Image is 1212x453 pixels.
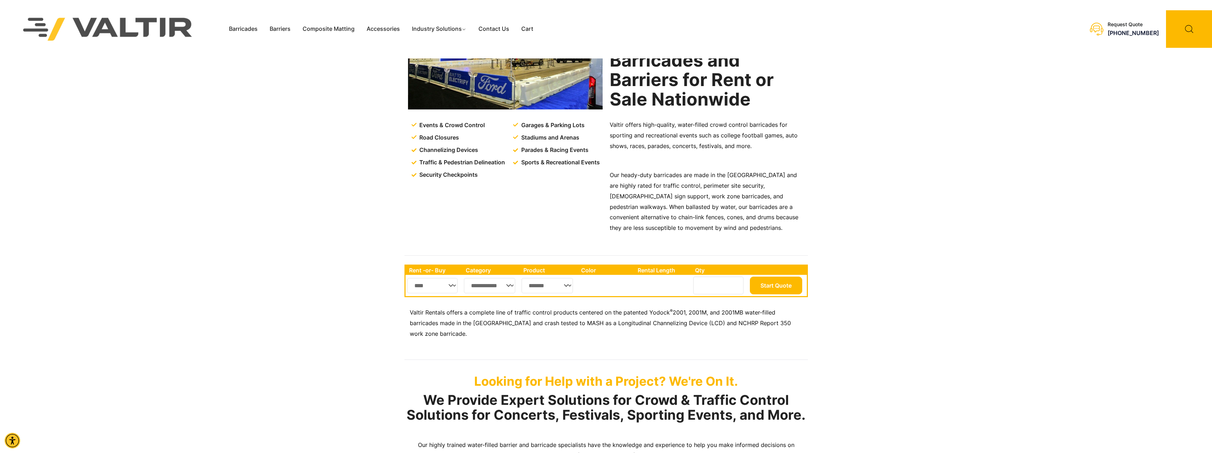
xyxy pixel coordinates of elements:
[404,374,808,389] p: Looking for Help with a Project? We're On It.
[519,145,588,155] span: Parades & Racing Events
[223,24,264,34] a: Barricades
[264,24,297,34] a: Barriers
[610,12,804,109] h2: Largest Fleet of Event and Crowd Control Barricades and Barriers for Rent or Sale Nationwide
[418,132,459,143] span: Road Closures
[406,24,473,34] a: Industry Solutions
[418,145,478,155] span: Channelizing Devices
[693,277,743,294] input: Number
[670,308,673,313] sup: ®
[407,278,458,293] select: Single select
[410,309,670,316] span: Valtir Rentals offers a complete line of traffic control products centered on the patented Yodock
[406,266,462,275] th: Rent -or- Buy
[418,157,505,168] span: Traffic & Pedestrian Delineation
[297,24,361,34] a: Composite Matting
[464,278,516,293] select: Single select
[578,266,634,275] th: Color
[610,120,804,152] p: Valtir offers high-quality, water-filled crowd control barricades for sporting and recreational e...
[404,393,808,423] h2: We Provide Expert Solutions for Crowd & Traffic Control Solutions for Concerts, Festivals, Sporti...
[410,309,791,337] span: 2001, 2001M, and 2001MB water-filled barricades made in the [GEOGRAPHIC_DATA] and crash tested to...
[5,433,20,448] div: Accessibility Menu
[515,24,539,34] a: Cart
[610,170,804,234] p: Our heady-duty barricades are made in the [GEOGRAPHIC_DATA] and are highly rated for traffic cont...
[519,120,585,131] span: Garages & Parking Lots
[472,24,515,34] a: Contact Us
[418,120,485,131] span: Events & Crowd Control
[750,277,802,294] button: Start Quote
[1108,22,1159,28] div: Request Quote
[418,170,478,180] span: Security Checkpoints
[691,266,748,275] th: Qty
[462,266,520,275] th: Category
[361,24,406,34] a: Accessories
[519,132,579,143] span: Stadiums and Arenas
[1108,29,1159,36] a: call (888) 496-3625
[519,157,600,168] span: Sports & Recreational Events
[522,278,573,293] select: Single select
[520,266,578,275] th: Product
[634,266,691,275] th: Rental Length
